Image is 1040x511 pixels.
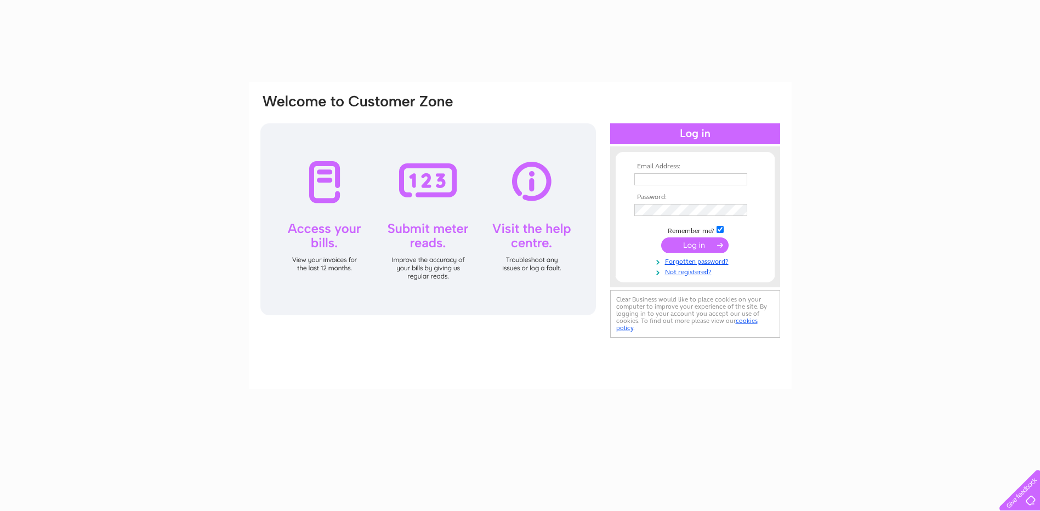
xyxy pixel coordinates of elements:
[661,237,729,253] input: Submit
[616,317,758,332] a: cookies policy
[632,194,759,201] th: Password:
[632,163,759,171] th: Email Address:
[610,290,780,338] div: Clear Business would like to place cookies on your computer to improve your experience of the sit...
[632,224,759,235] td: Remember me?
[634,266,759,276] a: Not registered?
[634,256,759,266] a: Forgotten password?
